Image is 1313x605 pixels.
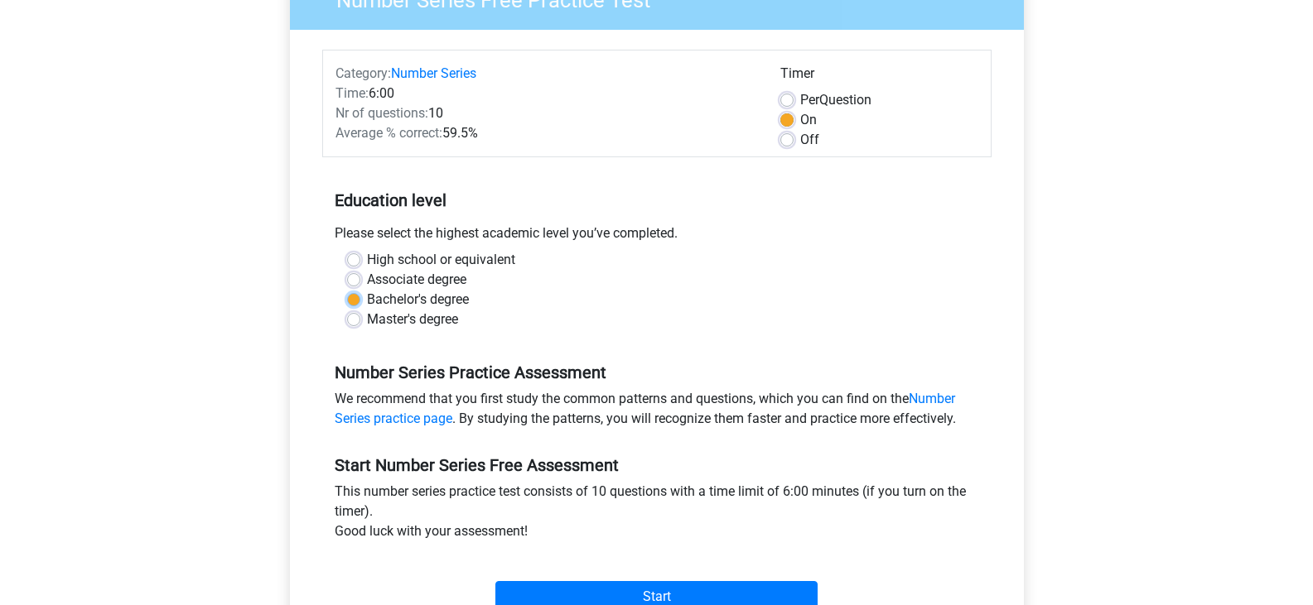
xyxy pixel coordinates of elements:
div: We recommend that you first study the common patterns and questions, which you can find on the . ... [322,389,992,435]
label: Associate degree [367,270,466,290]
h5: Start Number Series Free Assessment [335,455,979,475]
a: Number Series [391,65,476,81]
div: 59.5% [323,123,768,143]
div: 6:00 [323,84,768,103]
a: Number Series practice page [335,391,955,426]
label: High school or equivalent [367,250,515,270]
h5: Education level [335,184,979,217]
label: On [800,110,817,130]
span: Per [800,92,819,108]
div: Timer [780,64,978,90]
h5: Number Series Practice Assessment [335,363,979,382]
span: Average % correct: [335,125,442,141]
span: Time: [335,85,369,101]
label: Bachelor's degree [367,290,469,310]
div: Please select the highest academic level you’ve completed. [322,223,992,250]
span: Nr of questions: [335,105,428,121]
span: Category: [335,65,391,81]
label: Off [800,130,819,150]
div: 10 [323,103,768,123]
label: Question [800,90,871,110]
label: Master's degree [367,310,458,329]
div: This number series practice test consists of 10 questions with a time limit of 6:00 minutes (if y... [322,482,992,548]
